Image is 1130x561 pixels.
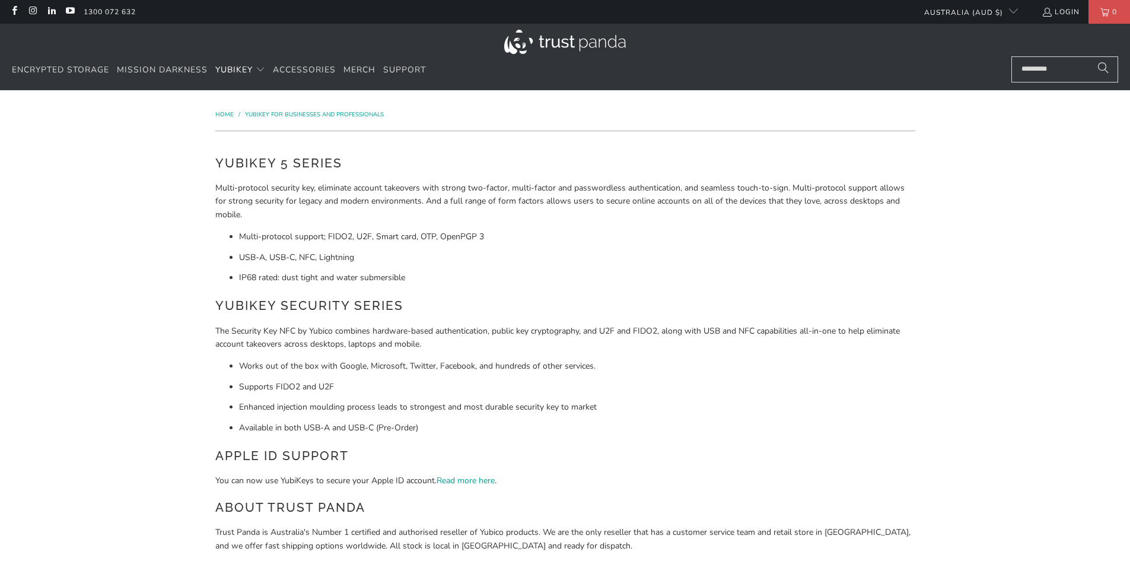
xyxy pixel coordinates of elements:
[273,56,336,84] a: Accessories
[215,56,265,84] summary: YubiKey
[1011,56,1118,83] input: Search...
[215,154,915,173] h2: YubiKey 5 Series
[239,360,915,373] li: Works out of the box with Google, Microsoft, Twitter, Facebook, and hundreds of other services.
[12,56,109,84] a: Encrypted Storage
[239,271,915,284] li: IP68 rated: dust tight and water submersible
[273,64,336,75] span: Accessories
[215,526,915,553] p: Trust Panda is Australia's Number 1 certified and authorised reseller of Yubico products. We are ...
[245,110,384,119] a: YubiKey for Businesses and Professionals
[239,381,915,394] li: Supports FIDO2 and U2F
[65,7,75,17] a: Trust Panda Australia on YouTube
[1042,5,1080,18] a: Login
[437,475,495,486] a: Read more here
[46,7,56,17] a: Trust Panda Australia on LinkedIn
[9,7,19,17] a: Trust Panda Australia on Facebook
[215,110,235,119] a: Home
[239,251,915,264] li: USB-A, USB-C, NFC, Lightning
[84,5,136,18] a: 1300 072 632
[239,230,915,243] li: Multi-protocol support; FIDO2, U2F, Smart card, OTP, OpenPGP 3
[215,64,253,75] span: YubiKey
[117,64,208,75] span: Mission Darkness
[343,56,375,84] a: Merch
[12,64,109,75] span: Encrypted Storage
[215,296,915,315] h2: YubiKey Security Series
[239,421,915,435] li: Available in both USB-A and USB-C (Pre-Order)
[215,110,234,119] span: Home
[215,182,915,221] p: Multi-protocol security key, eliminate account takeovers with strong two-factor, multi-factor and...
[215,474,915,487] p: You can now use YubiKeys to secure your Apple ID account. .
[215,446,915,465] h2: Apple ID Support
[12,56,426,84] nav: Translation missing: en.navigation.header.main_nav
[238,110,240,119] span: /
[343,64,375,75] span: Merch
[215,325,915,351] p: The Security Key NFC by Yubico combines hardware-based authentication, public key cryptography, a...
[383,56,426,84] a: Support
[383,64,426,75] span: Support
[117,56,208,84] a: Mission Darkness
[504,30,626,54] img: Trust Panda Australia
[1088,56,1118,83] button: Search
[239,401,915,414] li: Enhanced injection moulding process leads to strongest and most durable security key to market
[215,498,915,517] h2: About Trust Panda
[27,7,37,17] a: Trust Panda Australia on Instagram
